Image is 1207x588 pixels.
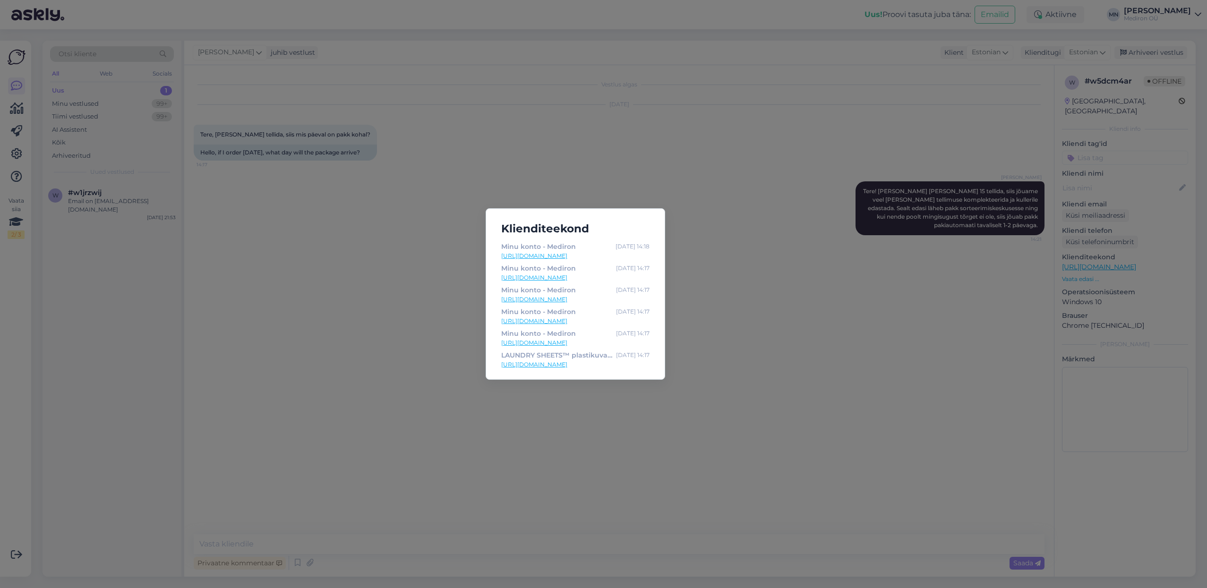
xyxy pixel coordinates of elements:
[501,263,576,273] div: Minu konto - Mediron
[616,241,650,252] div: [DATE] 14:18
[616,307,650,317] div: [DATE] 14:17
[616,263,650,273] div: [DATE] 14:17
[616,285,650,295] div: [DATE] 14:17
[501,285,576,295] div: Minu konto - Mediron
[501,252,650,260] a: [URL][DOMAIN_NAME]
[501,317,650,325] a: [URL][DOMAIN_NAME]
[616,328,650,339] div: [DATE] 14:17
[501,307,576,317] div: Minu konto - Mediron
[501,328,576,339] div: Minu konto - Mediron
[501,295,650,304] a: [URL][DOMAIN_NAME]
[501,339,650,347] a: [URL][DOMAIN_NAME]
[494,220,657,238] h5: Klienditeekond
[501,241,576,252] div: Minu konto - Mediron
[501,273,650,282] a: [URL][DOMAIN_NAME]
[616,350,650,360] div: [DATE] 14:17
[501,360,650,369] a: [URL][DOMAIN_NAME]
[501,350,612,360] div: LAUNDRY SHEETS™ plastikuvabad meretuule lõhnaga pesuribad (k.a. beebiriietele) 60tk - Mediron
